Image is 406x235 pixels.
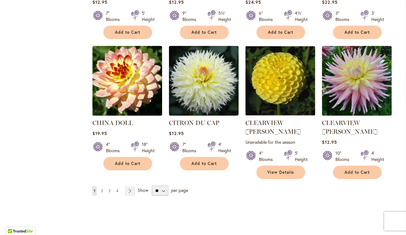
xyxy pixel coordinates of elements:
[108,188,111,193] span: 3
[138,187,148,193] span: Show
[92,46,162,116] img: CHINA DOLL
[245,111,315,117] a: CLEARVIEW DANIEL
[335,10,353,22] div: 3" Blooms
[259,10,276,22] div: 6" Blooms
[116,188,118,193] span: 4
[259,150,276,162] div: 4" Blooms
[182,141,200,154] div: 7" Blooms
[106,141,123,154] div: 4" Blooms
[92,111,162,117] a: CHINA DOLL
[169,130,184,136] span: $12.95
[268,30,294,35] span: Add to Cart
[295,10,308,22] div: 4½' Height
[322,111,392,117] a: Clearview Jonas
[99,186,104,196] a: 2
[115,161,141,166] span: Add to Cart
[218,10,231,22] div: 5½' Height
[142,10,155,22] div: 5' Height
[103,157,152,170] button: Add to Cart
[344,30,370,35] span: Add to Cart
[92,119,133,127] a: CHINA DOLL
[171,187,188,193] span: per page
[218,141,231,154] div: 4' Height
[256,166,305,179] a: View Details
[92,130,107,136] span: $19.95
[371,10,384,22] div: 3' Height
[94,188,95,193] span: 1
[245,139,315,145] p: Unavailable for the season
[101,188,103,193] span: 2
[182,10,200,22] div: 9" Blooms
[245,119,301,135] a: CLEARVIEW [PERSON_NAME]
[142,141,155,154] div: 18" Height
[115,30,141,35] span: Add to Cart
[115,186,120,196] a: 4
[5,213,22,230] iframe: Launch Accessibility Center
[245,46,315,116] img: CLEARVIEW DANIEL
[106,10,123,22] div: 7" Blooms
[333,166,382,179] button: Add to Cart
[180,157,229,170] button: Add to Cart
[344,170,370,175] span: Add to Cart
[371,150,384,162] div: 4' Height
[322,46,392,116] img: Clearview Jonas
[103,26,152,39] button: Add to Cart
[295,150,308,162] div: 5' Height
[322,119,378,135] a: CLEARVIEW [PERSON_NAME]
[191,161,217,166] span: Add to Cart
[107,186,112,196] a: 3
[169,119,219,127] a: CITRON DU CAP
[191,30,217,35] span: Add to Cart
[180,26,229,39] button: Add to Cart
[267,170,294,175] span: View Details
[333,26,382,39] button: Add to Cart
[335,150,353,162] div: 10" Blooms
[169,111,239,117] a: CITRON DU CAP
[256,26,305,39] button: Add to Cart
[322,139,337,145] span: $12.95
[169,46,239,116] img: CITRON DU CAP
